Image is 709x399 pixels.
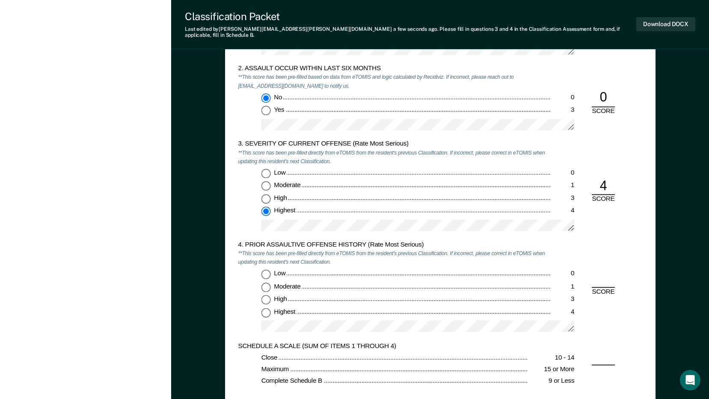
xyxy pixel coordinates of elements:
div: Last edited by [PERSON_NAME][EMAIL_ADDRESS][PERSON_NAME][DOMAIN_NAME] . Please fill in questions ... [185,26,636,39]
em: **This score has been pre-filled based on data from eTOMIS and logic calculated by Recidiviz. If ... [238,74,513,89]
input: Moderate1 [261,282,270,292]
span: Low [274,169,287,176]
span: Highest [274,307,297,315]
div: 10 - 14 [528,353,574,362]
div: SCORE [586,195,620,203]
div: 0 [551,169,574,177]
button: Download DOCX [636,17,695,31]
input: Highest4 [261,307,270,317]
em: **This score has been pre-filled directly from eTOMIS from the resident's previous Classification... [238,250,545,265]
div: 4. PRIOR ASSAULTIVE OFFENSE HISTORY (Rate Most Serious) [238,241,551,249]
input: Highest4 [261,207,270,216]
input: High3 [261,194,270,203]
input: Moderate1 [261,182,270,191]
span: Moderate [274,282,302,289]
div: 3 [551,295,574,304]
div: 3 [551,106,574,114]
div: SCHEDULE A SCALE (SUM OF ITEMS 1 THROUGH 4) [238,342,551,350]
input: Low0 [261,269,270,279]
div: 1 [551,182,574,190]
span: Highest [274,207,297,214]
span: Close [261,353,279,360]
div: 4 [592,177,615,195]
div: 9 or Less [528,377,574,385]
span: High [274,194,288,201]
div: 15 or More [528,365,574,374]
div: 0 [551,93,574,102]
div: SCORE [586,287,620,296]
span: Complete Schedule B [261,377,323,384]
div: SCORE [586,107,620,116]
input: High3 [261,295,270,304]
div: 4 [551,307,574,316]
div: Open Intercom Messenger [680,370,700,390]
span: No [274,93,283,101]
span: Low [274,269,287,277]
div: 0 [592,89,615,107]
span: a few seconds ago [393,26,437,32]
span: High [274,295,288,302]
span: Maximum [261,365,290,372]
input: Yes3 [261,106,270,115]
div: 3 [551,194,574,202]
div: 0 [551,269,574,278]
div: 1 [551,282,574,291]
div: 4 [551,207,574,215]
div: Classification Packet [185,10,636,23]
span: Yes [274,106,285,113]
span: Moderate [274,182,302,189]
input: Low0 [261,169,270,178]
em: **This score has been pre-filled directly from eTOMIS from the resident's previous Classification... [238,149,545,164]
div: 2. ASSAULT OCCUR WITHIN LAST SIX MONTHS [238,65,551,73]
div: 3. SEVERITY OF CURRENT OFFENSE (Rate Most Serious) [238,140,551,149]
input: No0 [261,93,270,103]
